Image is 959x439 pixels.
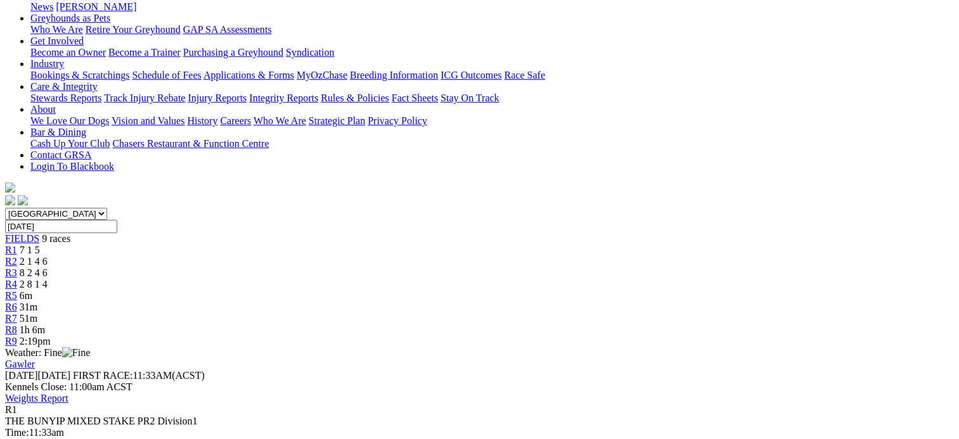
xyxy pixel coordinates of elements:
a: Gawler [5,359,35,369]
a: [PERSON_NAME] [56,1,136,12]
input: Select date [5,220,117,233]
a: ICG Outcomes [441,70,501,80]
span: 7 1 5 [20,245,40,255]
a: Who We Are [30,24,83,35]
a: Integrity Reports [249,92,318,103]
a: Retire Your Greyhound [86,24,181,35]
a: Who We Are [254,115,306,126]
a: Get Involved [30,35,84,46]
a: FIELDS [5,233,39,244]
span: [DATE] [5,370,70,381]
a: R6 [5,302,17,312]
a: Injury Reports [188,92,247,103]
div: Bar & Dining [30,138,954,150]
div: 11:33am [5,427,954,438]
a: Become a Trainer [108,47,181,58]
a: News [30,1,53,12]
span: [DATE] [5,370,38,381]
a: MyOzChase [297,70,347,80]
a: Careers [220,115,251,126]
a: About [30,104,56,115]
a: R8 [5,324,17,335]
a: Applications & Forms [203,70,294,80]
span: 2:19pm [20,336,51,347]
span: 11:33AM(ACST) [73,370,205,381]
span: 6m [20,290,32,301]
a: We Love Our Dogs [30,115,109,126]
a: Stay On Track [441,92,499,103]
img: twitter.svg [18,195,28,205]
div: News & Media [30,1,954,13]
div: Greyhounds as Pets [30,24,954,35]
a: Syndication [286,47,334,58]
a: Become an Owner [30,47,106,58]
div: Get Involved [30,47,954,58]
span: 51m [20,313,37,324]
a: Cash Up Your Club [30,138,110,149]
a: Track Injury Rebate [104,92,185,103]
a: R1 [5,245,17,255]
a: Schedule of Fees [132,70,201,80]
a: Industry [30,58,64,69]
a: R4 [5,279,17,289]
a: Contact GRSA [30,150,91,160]
a: Login To Blackbook [30,161,114,172]
a: R2 [5,256,17,267]
span: 8 2 4 6 [20,267,48,278]
span: R1 [5,404,17,415]
span: Time: [5,427,29,438]
img: facebook.svg [5,195,15,205]
a: Purchasing a Greyhound [183,47,283,58]
span: 2 1 4 6 [20,256,48,267]
div: Kennels Close: 11:00am ACST [5,381,954,393]
a: Strategic Plan [309,115,365,126]
a: Vision and Values [112,115,184,126]
a: Race Safe [504,70,544,80]
a: Bookings & Scratchings [30,70,129,80]
span: FIRST RACE: [73,370,132,381]
div: Industry [30,70,954,81]
a: R7 [5,313,17,324]
a: Weights Report [5,393,68,404]
a: Rules & Policies [321,92,389,103]
a: Privacy Policy [368,115,427,126]
span: 2 8 1 4 [20,279,48,289]
a: History [187,115,217,126]
a: R3 [5,267,17,278]
img: Fine [62,347,90,359]
span: Weather: Fine [5,347,90,358]
a: Bar & Dining [30,127,86,137]
span: 1h 6m [20,324,45,335]
a: Breeding Information [350,70,438,80]
a: Greyhounds as Pets [30,13,110,23]
a: Care & Integrity [30,81,98,92]
a: R9 [5,336,17,347]
div: Care & Integrity [30,92,954,104]
span: 9 races [42,233,70,244]
a: Fact Sheets [392,92,438,103]
a: Stewards Reports [30,92,101,103]
a: Chasers Restaurant & Function Centre [112,138,269,149]
span: 31m [20,302,37,312]
div: About [30,115,954,127]
a: GAP SA Assessments [183,24,272,35]
a: R5 [5,290,17,301]
div: THE BUNYIP MIXED STAKE PR2 Division1 [5,416,954,427]
img: logo-grsa-white.png [5,182,15,193]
